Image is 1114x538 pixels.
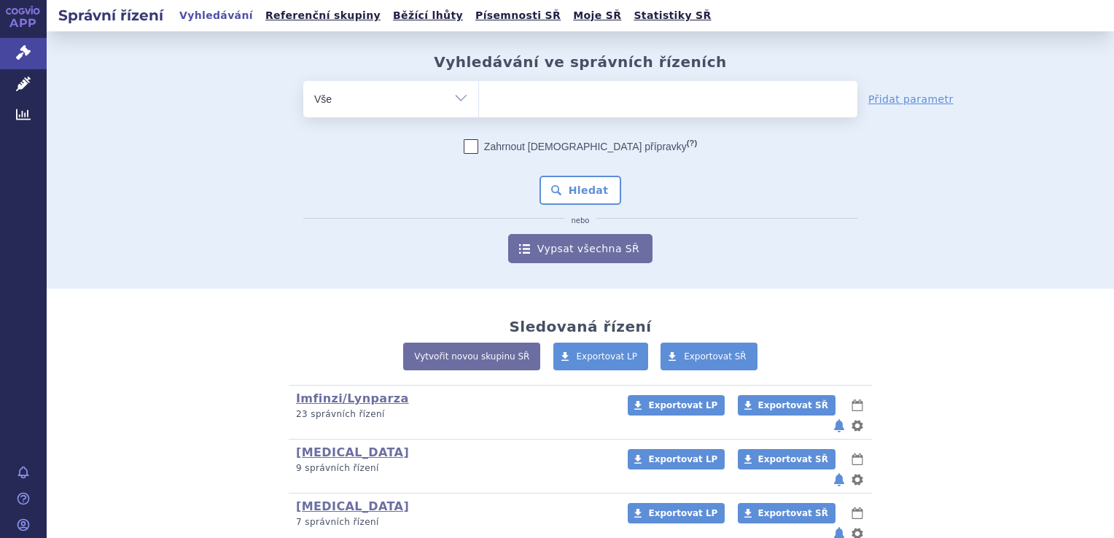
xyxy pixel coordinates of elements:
[850,471,865,488] button: nastavení
[261,6,385,26] a: Referenční skupiny
[296,408,609,421] p: 23 správních řízení
[832,417,846,434] button: notifikace
[738,503,835,523] a: Exportovat SŘ
[684,351,747,362] span: Exportovat SŘ
[296,445,409,459] a: [MEDICAL_DATA]
[832,471,846,488] button: notifikace
[296,499,409,513] a: [MEDICAL_DATA]
[47,5,175,26] h2: Správní řízení
[434,53,727,71] h2: Vyhledávání ve správních řízeních
[758,454,828,464] span: Exportovat SŘ
[758,400,828,410] span: Exportovat SŘ
[868,92,954,106] a: Přidat parametr
[628,503,725,523] a: Exportovat LP
[687,139,697,148] abbr: (?)
[648,454,717,464] span: Exportovat LP
[175,6,257,26] a: Vyhledávání
[850,417,865,434] button: nastavení
[648,400,717,410] span: Exportovat LP
[471,6,565,26] a: Písemnosti SŘ
[850,504,865,522] button: lhůty
[464,139,697,154] label: Zahrnout [DEMOGRAPHIC_DATA] přípravky
[569,6,626,26] a: Moje SŘ
[389,6,467,26] a: Běžící lhůty
[403,343,540,370] a: Vytvořit novou skupinu SŘ
[577,351,638,362] span: Exportovat LP
[648,508,717,518] span: Exportovat LP
[509,318,651,335] h2: Sledovaná řízení
[564,217,597,225] i: nebo
[629,6,715,26] a: Statistiky SŘ
[850,451,865,468] button: lhůty
[553,343,649,370] a: Exportovat LP
[661,343,757,370] a: Exportovat SŘ
[296,516,609,529] p: 7 správních řízení
[628,449,725,469] a: Exportovat LP
[508,234,653,263] a: Vypsat všechna SŘ
[628,395,725,416] a: Exportovat LP
[296,391,409,405] a: Imfinzi/Lynparza
[758,508,828,518] span: Exportovat SŘ
[850,397,865,414] button: lhůty
[738,449,835,469] a: Exportovat SŘ
[738,395,835,416] a: Exportovat SŘ
[540,176,622,205] button: Hledat
[296,462,609,475] p: 9 správních řízení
